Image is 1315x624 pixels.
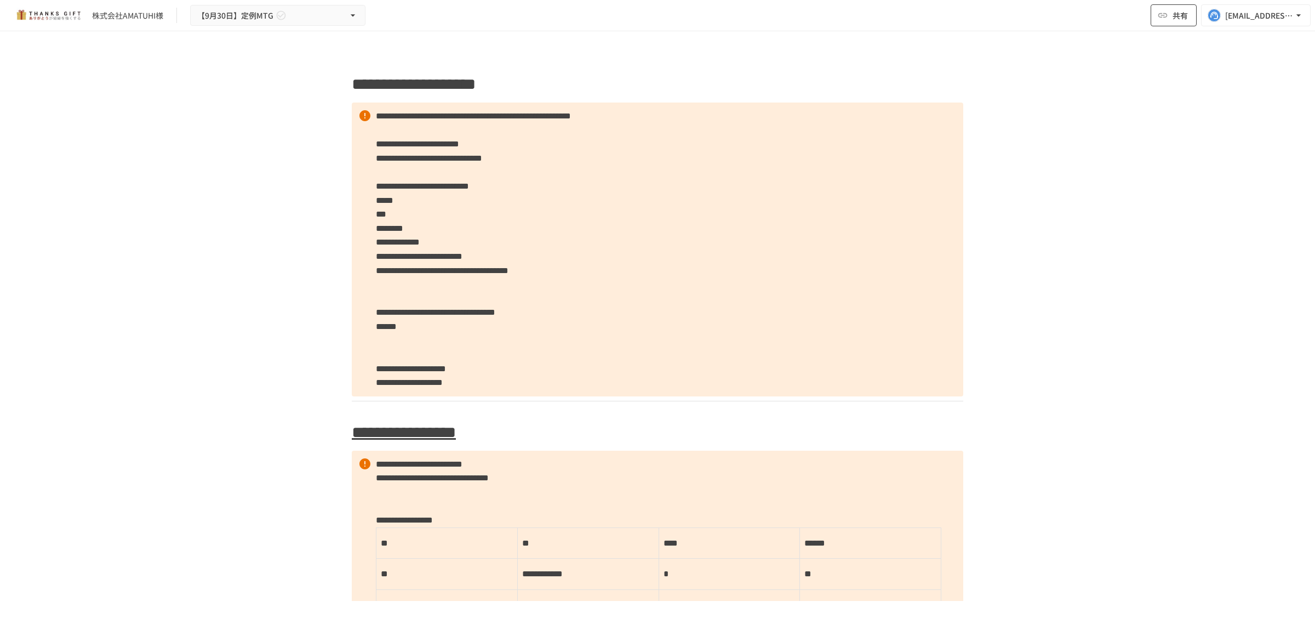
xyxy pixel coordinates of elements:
[197,9,273,22] span: 【9月30日】定例MTG
[1173,9,1188,21] span: 共有
[13,7,83,24] img: mMP1OxWUAhQbsRWCurg7vIHe5HqDpP7qZo7fRoNLXQh
[92,10,163,21] div: 株式会社AMATUHI様
[1151,4,1197,26] button: 共有
[1201,4,1311,26] button: [EMAIL_ADDRESS][DOMAIN_NAME]
[190,5,365,26] button: 【9月30日】定例MTG
[1225,9,1293,22] div: [EMAIL_ADDRESS][DOMAIN_NAME]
